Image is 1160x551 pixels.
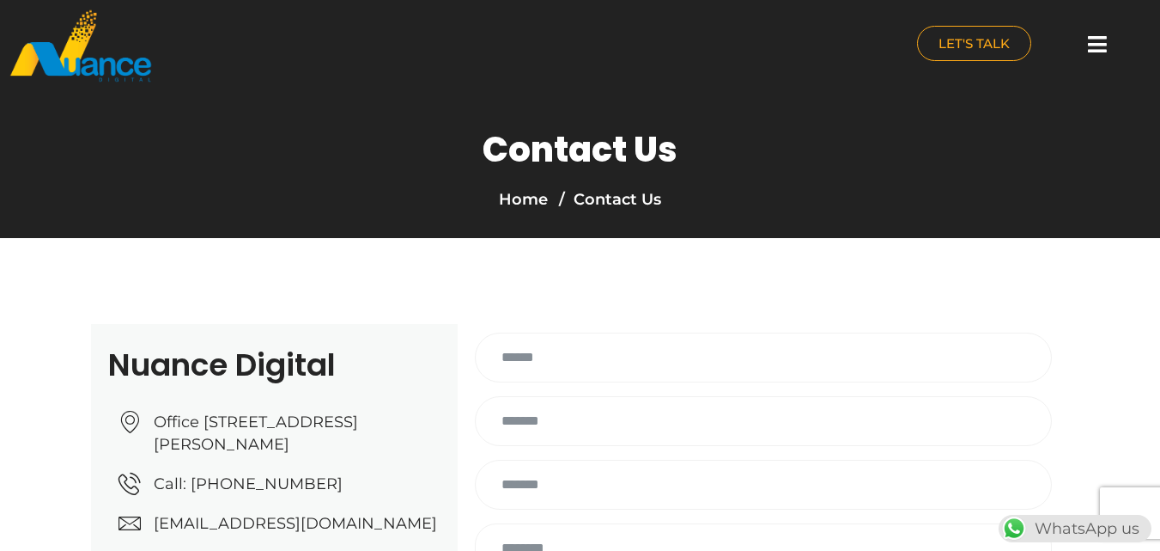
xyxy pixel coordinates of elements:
span: LET'S TALK [938,37,1010,50]
a: Home [499,190,548,209]
a: WhatsAppWhatsApp us [999,519,1151,538]
span: Office [STREET_ADDRESS][PERSON_NAME] [149,411,440,456]
a: LET'S TALK [917,26,1031,61]
li: Contact Us [555,187,661,211]
a: [EMAIL_ADDRESS][DOMAIN_NAME] [118,512,440,535]
div: WhatsApp us [999,515,1151,542]
span: Call: [PHONE_NUMBER] [149,473,343,495]
span: [EMAIL_ADDRESS][DOMAIN_NAME] [149,512,437,535]
h1: Contact Us [483,129,677,170]
img: nuance-qatar_logo [9,9,153,83]
h2: Nuance Digital [108,350,440,381]
a: nuance-qatar_logo [9,9,572,83]
img: WhatsApp [1000,515,1028,542]
a: Call: [PHONE_NUMBER] [118,473,440,495]
a: Office [STREET_ADDRESS][PERSON_NAME] [118,411,440,456]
